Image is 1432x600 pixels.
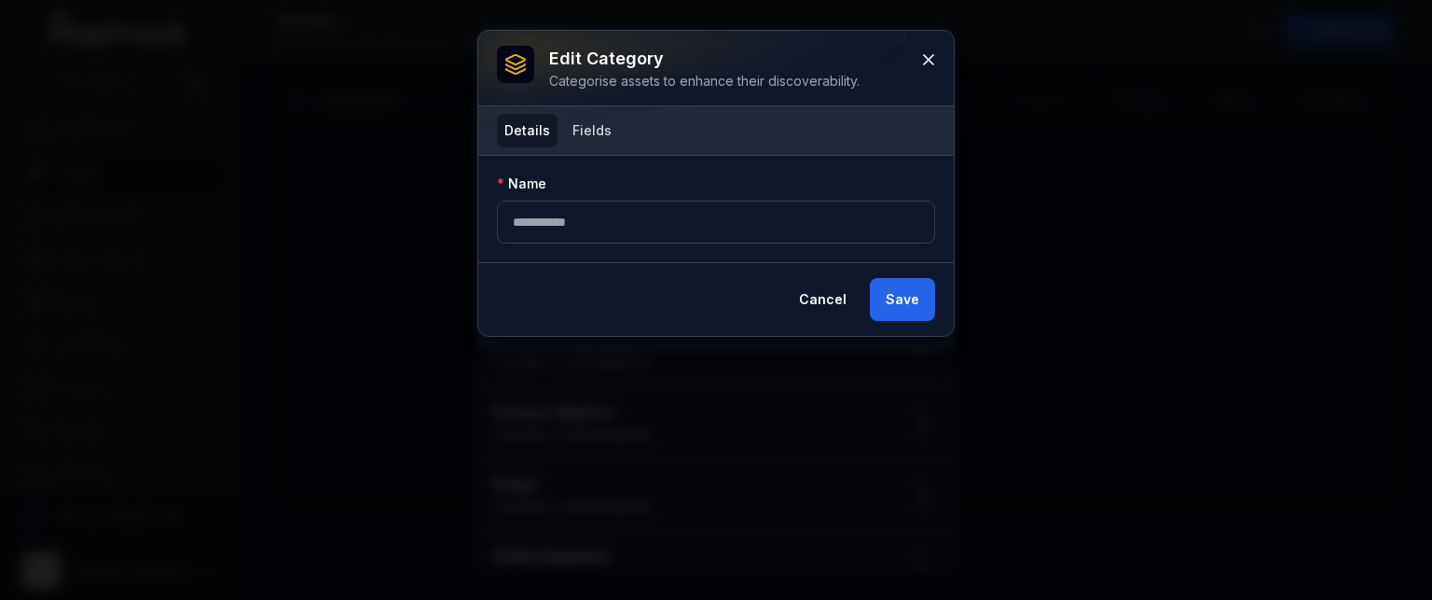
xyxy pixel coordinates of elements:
h3: Edit category [549,46,860,72]
button: Save [870,278,935,321]
button: Cancel [783,278,862,321]
div: Categorise assets to enhance their discoverability. [549,72,860,91]
label: Name [497,174,546,193]
button: Details [497,114,558,147]
button: Fields [565,114,619,147]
